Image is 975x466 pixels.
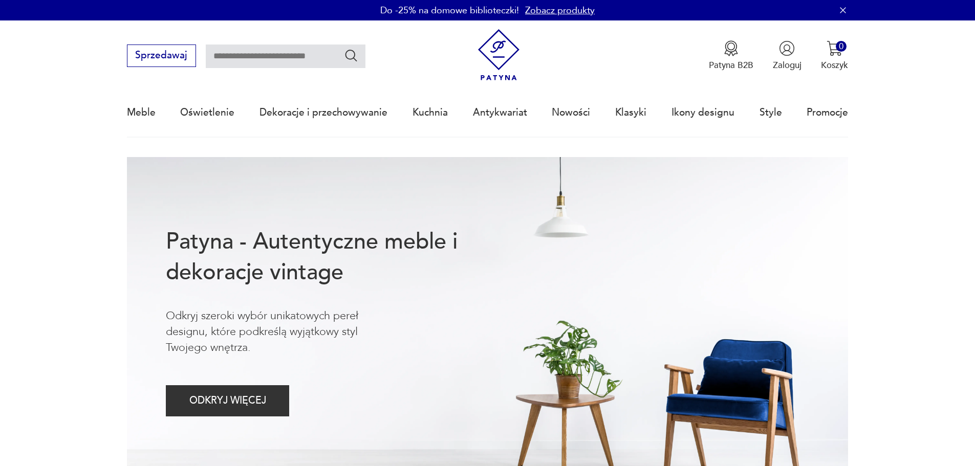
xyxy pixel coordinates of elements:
img: Ikonka użytkownika [779,40,795,56]
a: Dekoracje i przechowywanie [259,89,387,136]
p: Odkryj szeroki wybór unikatowych pereł designu, które podkreślą wyjątkowy styl Twojego wnętrza. [166,308,399,356]
img: Ikona koszyka [827,40,842,56]
a: Zobacz produkty [525,4,595,17]
a: Style [760,89,782,136]
a: Promocje [807,89,848,136]
a: Ikona medaluPatyna B2B [709,40,753,71]
p: Patyna B2B [709,59,753,71]
div: 0 [836,41,847,52]
a: Meble [127,89,156,136]
button: Szukaj [344,48,359,63]
h1: Patyna - Autentyczne meble i dekoracje vintage [166,227,497,288]
button: Zaloguj [773,40,801,71]
button: 0Koszyk [821,40,848,71]
img: Ikona medalu [723,40,739,56]
button: Sprzedawaj [127,45,196,67]
a: ODKRYJ WIĘCEJ [166,397,289,406]
p: Koszyk [821,59,848,71]
button: Patyna B2B [709,40,753,71]
a: Antykwariat [473,89,527,136]
a: Klasyki [615,89,646,136]
button: ODKRYJ WIĘCEJ [166,385,289,416]
p: Do -25% na domowe biblioteczki! [380,4,519,17]
img: Patyna - sklep z meblami i dekoracjami vintage [473,29,525,81]
a: Nowości [552,89,590,136]
a: Kuchnia [413,89,448,136]
a: Sprzedawaj [127,52,196,60]
p: Zaloguj [773,59,801,71]
a: Oświetlenie [180,89,234,136]
a: Ikony designu [671,89,734,136]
